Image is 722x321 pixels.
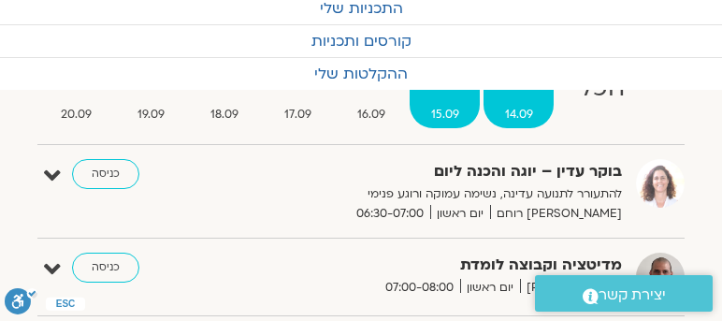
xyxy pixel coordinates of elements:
[557,53,645,128] a: הכל
[430,204,490,224] span: יום ראשון
[484,53,554,128] a: א14.09
[293,253,622,278] strong: מדיטציה וקבוצה לומדת
[72,159,139,189] a: כניסה
[116,105,185,124] span: 19.09
[379,278,460,298] span: 07:00-08:00
[490,204,622,224] span: [PERSON_NAME] רוחם
[189,53,259,128] a: ה18.09
[520,278,622,298] span: [PERSON_NAME]
[535,275,713,312] a: יצירת קשר
[460,278,520,298] span: יום ראשון
[293,184,622,204] p: להתעורר לתנועה עדינה, נשימה עמוקה ורוגע פנימי
[336,53,406,128] a: ג16.09
[39,105,112,124] span: 20.09
[599,283,666,308] span: יצירת קשר
[263,53,332,128] a: ד17.09
[116,53,185,128] a: ו19.09
[293,159,622,184] strong: בוקר עדין – יוגה והכנה ליום
[336,105,406,124] span: 16.09
[410,53,480,128] a: ב15.09
[410,105,480,124] span: 15.09
[189,105,259,124] span: 18.09
[484,105,554,124] span: 14.09
[39,53,112,128] a: ש20.09
[350,204,430,224] span: 06:30-07:00
[72,253,139,283] a: כניסה
[263,105,332,124] span: 17.09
